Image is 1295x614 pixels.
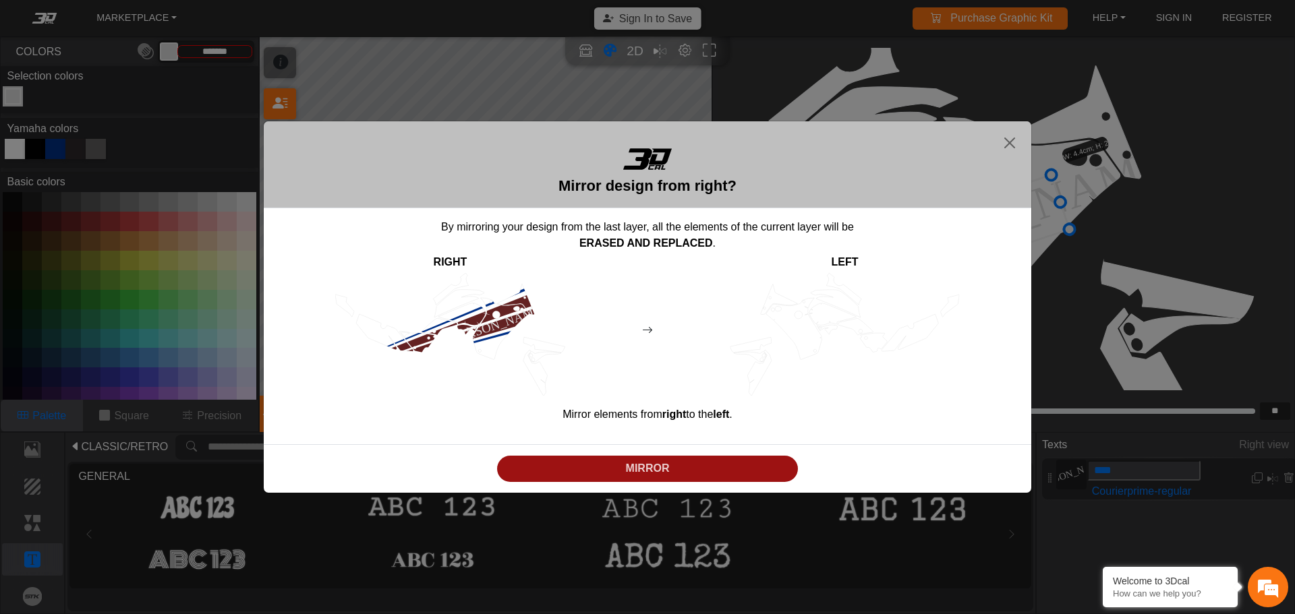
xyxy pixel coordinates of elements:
span: We're online! [78,158,186,286]
div: FAQs [90,398,174,440]
strong: right [662,408,687,420]
div: Chat with us now [90,71,247,88]
h5: Mirror design from right? [558,175,737,197]
strong: ERASED AND REPLACED [579,237,713,249]
p: MIRROR [502,460,793,477]
text: [PERSON_NAME] [447,301,547,347]
div: Welcome to 3Dcal [1113,576,1228,586]
p: How can we help you? [1113,588,1228,598]
div: Articles [173,398,257,440]
button: Close [999,132,1020,154]
p: RIGHT [335,254,565,270]
textarea: Type your message and hit 'Enter' [7,351,257,398]
div: Minimize live chat window [221,7,254,39]
p: Mirror elements from to the . [275,406,1020,423]
button: MIRROR [497,456,798,482]
strong: left [713,408,729,420]
span: Conversation [7,422,90,431]
div: Navigation go back [15,69,35,90]
p: LEFT [730,254,959,270]
div: By mirroring your design from the last layer, all the elements of the current layer will be . [275,219,1020,251]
